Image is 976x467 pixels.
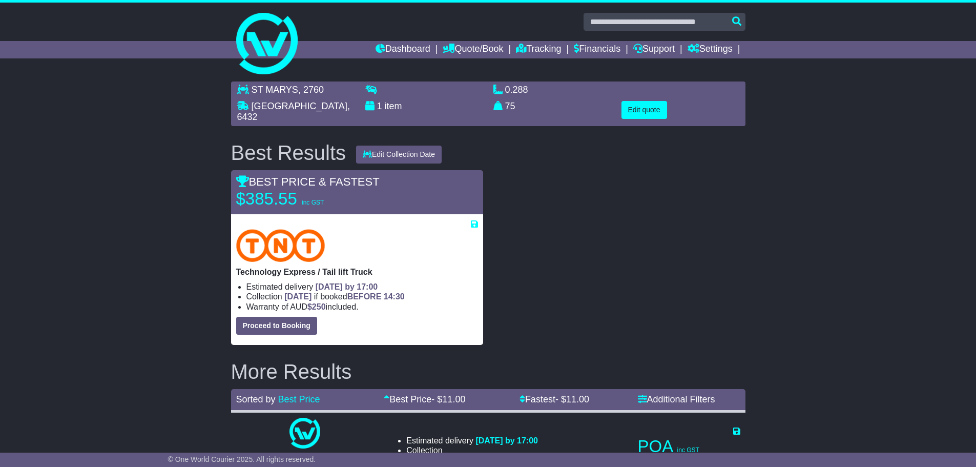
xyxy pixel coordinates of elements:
div: Best Results [226,141,351,164]
a: Additional Filters [638,394,715,404]
span: if booked [284,292,404,301]
a: Support [633,41,675,58]
span: 250 [312,302,326,311]
span: 1 [377,101,382,111]
button: Edit quote [621,101,667,119]
span: - $ [431,394,465,404]
span: 75 [505,101,515,111]
img: One World Courier: Same Day Nationwide(quotes take 0.5-1 hour) [289,418,320,449]
a: Dashboard [376,41,430,58]
span: 0.288 [505,85,528,95]
button: Edit Collection Date [356,146,442,164]
span: 11.00 [566,394,589,404]
span: Sorted by [236,394,276,404]
button: Proceed to Booking [236,317,317,335]
li: Collection [406,445,538,455]
span: [DATE] by 17:00 [475,436,538,445]
li: Estimated delivery [406,436,538,445]
a: Best Price [278,394,320,404]
h2: More Results [231,360,745,383]
span: inc GST [302,199,324,206]
p: POA [638,436,740,457]
span: , 2760 [298,85,324,95]
a: Quote/Book [443,41,503,58]
p: $385.55 [236,189,364,209]
span: $ [307,302,326,311]
span: © One World Courier 2025. All rights reserved. [168,455,316,463]
span: BEST PRICE & FASTEST [236,175,380,188]
a: Financials [574,41,620,58]
a: Settings [688,41,733,58]
img: TNT Domestic: Technology Express / Tail lift Truck [236,229,325,262]
span: inc GST [677,446,699,454]
li: Warranty of AUD included. [246,302,478,312]
span: [DATE] [284,292,312,301]
span: item [385,101,402,111]
span: [DATE] by 17:00 [316,282,378,291]
span: , 6432 [237,101,350,123]
span: [GEOGRAPHIC_DATA] [252,101,347,111]
span: BEFORE [347,292,382,301]
a: Best Price- $11.00 [384,394,465,404]
li: Collection [246,292,478,301]
span: 11.00 [442,394,465,404]
a: Fastest- $11.00 [520,394,589,404]
a: Tracking [516,41,561,58]
span: 14:30 [384,292,405,301]
p: Technology Express / Tail lift Truck [236,267,478,277]
li: Estimated delivery [246,282,478,292]
span: ST MARYS [252,85,298,95]
span: - $ [555,394,589,404]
